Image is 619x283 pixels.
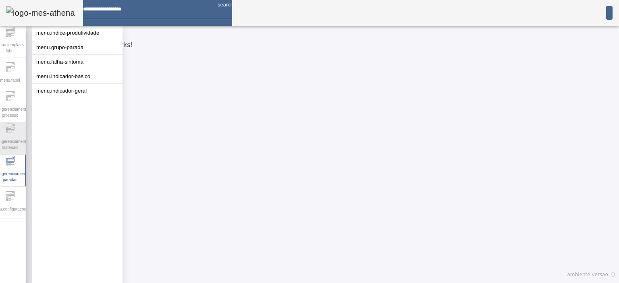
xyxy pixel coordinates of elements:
button: menu.indicador-basico [32,69,123,83]
button: menu.indice-produtividade [32,26,123,40]
span: ambiente.versao: () [567,272,615,277]
button: menu.indicador-geral [32,84,123,98]
button: menu.grupo-parada [32,40,123,54]
img: logo-mes-athena [6,6,75,19]
button: menu.falha-sintoma [32,55,123,69]
p: grupo-ponto-produtivo works! [36,40,615,50]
